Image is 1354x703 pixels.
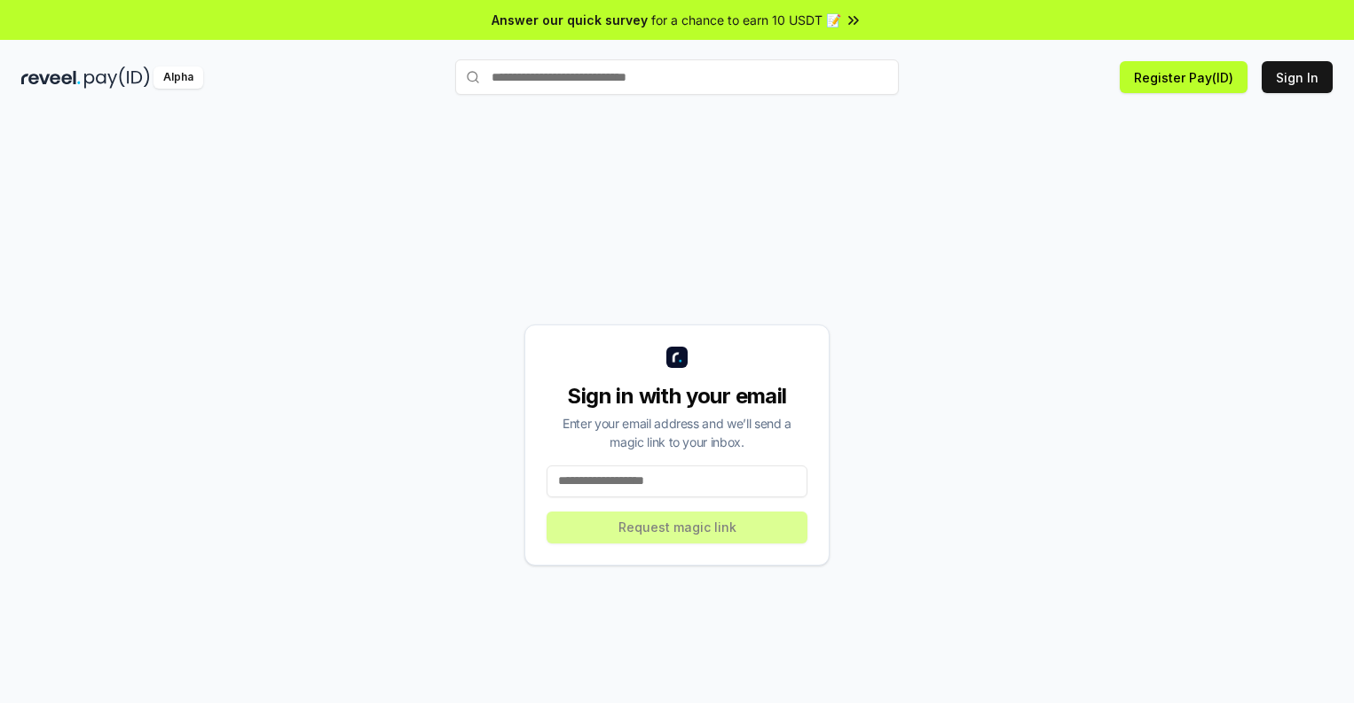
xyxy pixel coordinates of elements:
img: reveel_dark [21,66,81,89]
span: Answer our quick survey [492,11,648,29]
button: Sign In [1262,61,1333,93]
div: Alpha [154,66,203,89]
img: logo_small [666,347,688,368]
span: for a chance to earn 10 USDT 📝 [651,11,841,29]
div: Sign in with your email [547,382,807,410]
div: Enter your email address and we’ll send a magic link to your inbox. [547,414,807,451]
button: Register Pay(ID) [1120,61,1248,93]
img: pay_id [84,66,150,89]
